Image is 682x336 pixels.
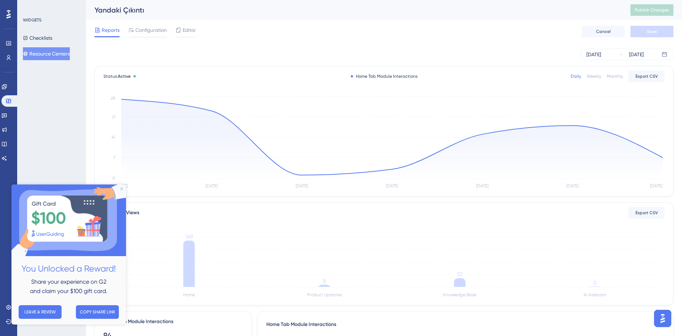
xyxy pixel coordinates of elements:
[593,279,597,286] tspan: 0
[19,103,96,110] span: and claim your $100 gift card.
[266,320,336,332] span: Home Tab Module Interactions
[584,292,606,297] tspan: AI Assistant
[629,207,664,219] button: Export CSV
[629,50,644,59] div: [DATE]
[323,278,326,284] tspan: 8
[629,71,664,82] button: Export CSV
[476,183,488,188] tspan: [DATE]
[112,176,115,181] tspan: 0
[647,29,657,34] span: Save
[103,317,173,326] div: Home Tab Module Interactions
[630,4,673,16] button: Publish Changes
[296,183,308,188] tspan: [DATE]
[566,183,579,188] tspan: [DATE]
[113,155,115,160] tspan: 7
[20,94,95,101] span: Share your experience on G2
[109,3,112,6] div: Close Preview
[64,121,107,134] button: COPY SHARE LINK
[103,73,131,79] span: Status:
[635,210,658,216] span: Export CSV
[607,73,623,79] div: Monthly
[307,292,342,297] tspan: Product Updates
[183,26,196,34] span: Editor
[7,121,50,134] button: LEAVE A REVIEW
[386,183,398,188] tspan: [DATE]
[111,135,115,140] tspan: 14
[185,233,193,240] tspan: 169
[443,292,476,297] tspan: Knowledge Base
[582,26,625,37] button: Cancel
[587,73,601,79] div: Weekly
[23,47,70,60] button: Resource Centers
[95,5,613,15] div: Yandaki Çıkıntı
[457,271,463,278] tspan: 32
[112,114,115,119] tspan: 21
[650,183,662,188] tspan: [DATE]
[205,183,218,188] tspan: [DATE]
[652,308,673,329] iframe: UserGuiding AI Assistant Launcher
[183,292,195,297] tspan: Home
[6,77,109,91] h2: You Unlocked a Reward!
[135,26,167,34] span: Configuration
[351,73,417,79] div: Home Tab Module Interactions
[118,74,131,79] span: Active
[102,26,120,34] span: Reports
[596,29,611,34] span: Cancel
[586,50,601,59] div: [DATE]
[23,17,42,23] div: WIDGETS
[115,183,127,188] tspan: [DATE]
[111,96,115,101] tspan: 28
[23,32,52,44] button: Checklists
[630,26,673,37] button: Save
[635,7,669,13] span: Publish Changes
[571,73,581,79] div: Daily
[635,73,658,79] span: Export CSV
